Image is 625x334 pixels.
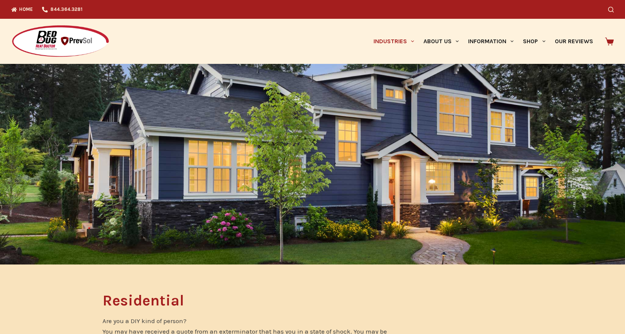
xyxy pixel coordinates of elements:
[550,19,598,64] a: Our Reviews
[11,25,110,58] img: Prevsol/Bed Bug Heat Doctor
[369,19,419,64] a: Industries
[608,7,614,12] button: Search
[518,19,550,64] a: Shop
[419,19,463,64] a: About Us
[102,293,408,308] h1: Residential
[369,19,598,64] nav: Primary
[464,19,518,64] a: Information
